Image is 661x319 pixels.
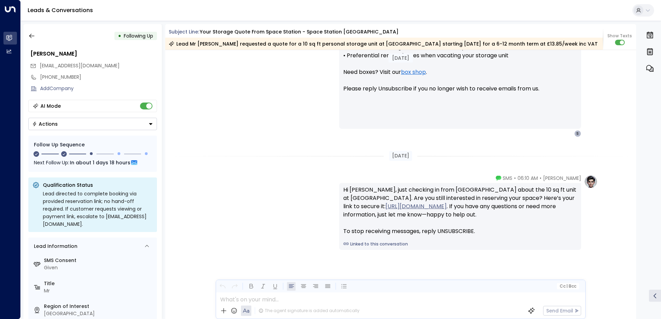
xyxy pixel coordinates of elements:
[607,33,632,39] span: Show Texts
[230,282,239,291] button: Redo
[44,303,154,310] label: Region of Interest
[28,118,157,130] button: Actions
[40,74,157,81] div: [PHONE_NUMBER]
[34,141,151,148] div: Follow Up Sequence
[343,241,577,247] a: Linked to this conversation
[503,175,512,182] span: SMS
[566,284,568,289] span: |
[169,40,598,47] div: Lead Mr [PERSON_NAME] requested a quote for a 10 sq ft personal storage unit at [GEOGRAPHIC_DATA]...
[70,159,130,166] span: In about 1 days 18 hours
[40,103,61,109] div: AI Mode
[514,175,516,182] span: •
[44,280,154,287] label: Title
[40,62,120,69] span: stevenflynn1@hotmail.com
[385,202,447,211] a: [URL][DOMAIN_NAME]
[259,308,360,314] div: The agent signature is added automatically
[559,284,576,289] span: Cc Bcc
[44,257,154,264] label: SMS Consent
[43,182,153,188] p: Qualification Status
[543,175,581,182] span: [PERSON_NAME]
[30,50,157,58] div: [PERSON_NAME]
[28,6,93,14] a: Leads & Conversations
[584,175,598,188] img: profile-logo.png
[118,30,121,42] div: •
[540,175,541,182] span: •
[40,85,157,92] div: AddCompany
[32,121,58,127] div: Actions
[44,310,154,317] div: [GEOGRAPHIC_DATA]
[44,264,154,271] div: Given
[31,243,77,250] div: Lead Information
[343,186,577,235] div: Hi [PERSON_NAME], just checking in from [GEOGRAPHIC_DATA] about the 10 sq ft unit at [GEOGRAPHIC_...
[28,118,157,130] div: Button group with a nested menu
[34,159,151,166] div: Next Follow Up:
[401,68,426,76] a: box shop
[218,282,227,291] button: Undo
[200,28,399,36] div: Your storage quote from Space Station - Space Station [GEOGRAPHIC_DATA]
[40,62,120,69] span: [EMAIL_ADDRESS][DOMAIN_NAME]
[389,151,412,161] div: [DATE]
[557,283,579,290] button: Cc|Bcc
[43,190,153,228] div: Lead directed to complete booking via provided reservation link; no hand-off required. If custome...
[44,287,154,294] div: Mr
[389,54,413,62] div: [DATE]
[574,130,581,137] div: S
[169,28,199,35] span: Subject Line:
[518,175,538,182] span: 06:10 AM
[124,32,153,39] span: Following Up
